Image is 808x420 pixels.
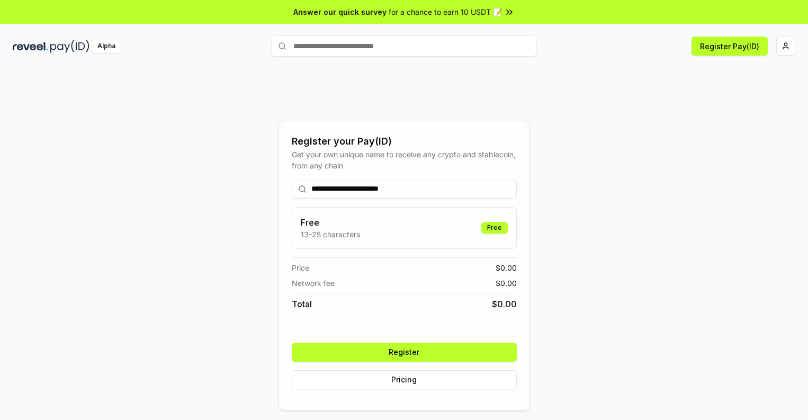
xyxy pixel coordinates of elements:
[481,222,508,234] div: Free
[692,37,768,56] button: Register Pay(ID)
[293,6,387,17] span: Answer our quick survey
[301,229,360,240] p: 13-25 characters
[389,6,502,17] span: for a chance to earn 10 USDT 📝
[301,216,360,229] h3: Free
[292,343,517,362] button: Register
[492,298,517,310] span: $ 0.00
[92,40,121,53] div: Alpha
[292,370,517,389] button: Pricing
[13,40,48,53] img: reveel_dark
[292,278,335,289] span: Network fee
[292,262,309,273] span: Price
[50,40,89,53] img: pay_id
[496,278,517,289] span: $ 0.00
[292,134,517,149] div: Register your Pay(ID)
[292,149,517,171] div: Get your own unique name to receive any crypto and stablecoin, from any chain
[292,298,312,310] span: Total
[496,262,517,273] span: $ 0.00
